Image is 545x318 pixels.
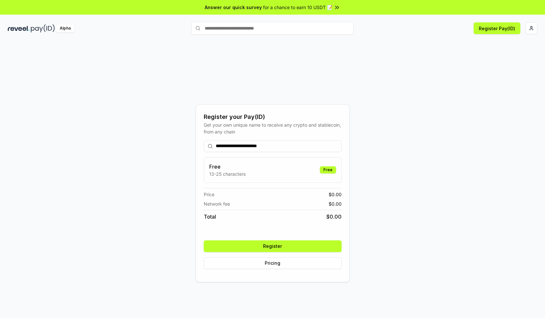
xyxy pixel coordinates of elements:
div: Register your Pay(ID) [204,112,342,121]
span: $ 0.00 [326,213,342,221]
img: reveel_dark [8,24,30,32]
span: Network fee [204,200,230,207]
span: Answer our quick survey [205,4,262,11]
span: for a chance to earn 10 USDT 📝 [263,4,333,11]
button: Pricing [204,257,342,269]
img: pay_id [31,24,55,32]
button: Register Pay(ID) [474,22,520,34]
div: Get your own unique name to receive any crypto and stablecoin, from any chain [204,121,342,135]
span: $ 0.00 [329,191,342,198]
span: Price [204,191,214,198]
h3: Free [209,163,246,171]
div: Alpha [56,24,74,32]
div: Free [320,166,336,173]
span: Total [204,213,216,221]
p: 13-25 characters [209,171,246,177]
button: Register [204,240,342,252]
span: $ 0.00 [329,200,342,207]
